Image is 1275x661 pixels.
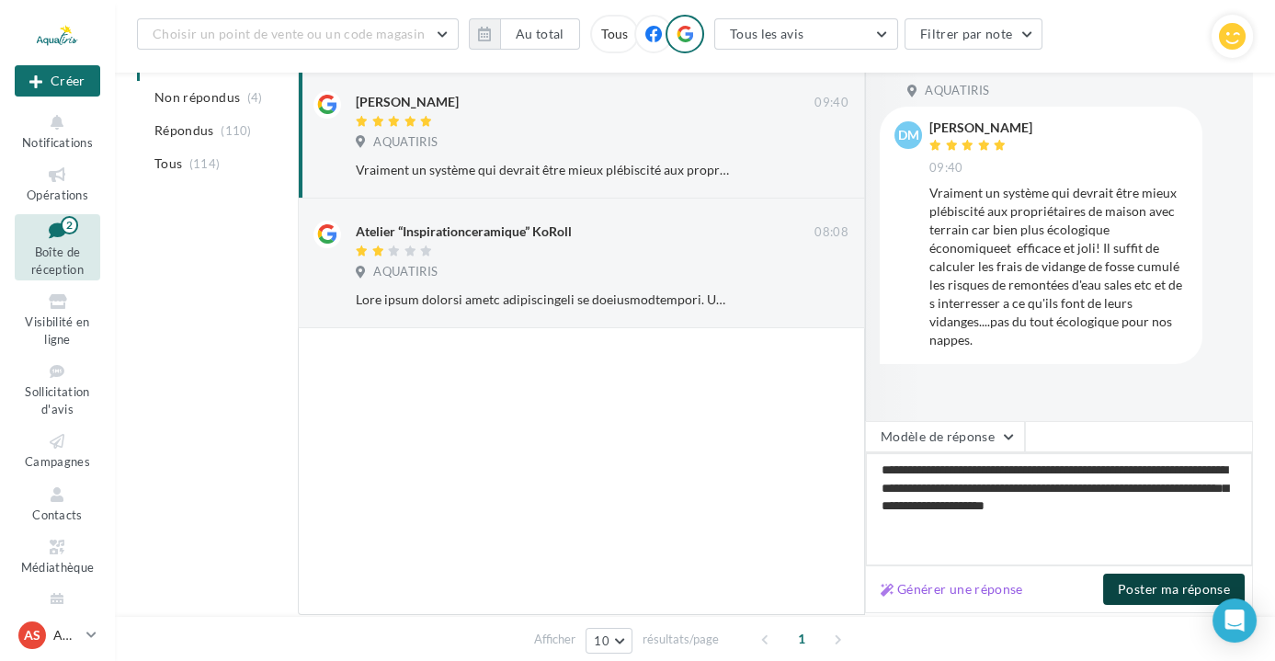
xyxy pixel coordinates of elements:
span: AS [24,626,40,644]
p: AQUATIRIS Siège [53,626,79,644]
button: Créer [15,65,100,97]
span: Choisir un point de vente ou un code magasin [153,26,425,41]
span: Médiathèque [21,560,95,575]
span: AQUATIRIS [373,134,438,151]
div: [PERSON_NAME] [356,93,459,111]
span: Boîte de réception [31,245,84,277]
button: Générer une réponse [873,578,1030,600]
span: Contacts [32,507,83,522]
span: (114) [189,156,221,171]
span: Opérations [27,188,88,202]
a: Boîte de réception2 [15,214,100,281]
span: Répondus [154,121,214,140]
div: Vraiment un système qui devrait être mieux plébiscité aux propriétaires de maison avec terrain ca... [356,161,729,179]
span: Sollicitation d'avis [25,384,89,416]
div: Lore ipsum dolorsi ametc adipiscingeli se doeiusmodtempori. Ut laboreetdo, M. Aliquaeni, a min ve... [356,291,729,309]
span: 08:08 [814,224,848,241]
button: Poster ma réponse [1103,574,1245,605]
button: Notifications [15,108,100,154]
span: 09:40 [929,160,963,177]
button: Au total [469,18,580,50]
div: [PERSON_NAME] [929,121,1032,134]
a: Calendrier [15,587,100,632]
button: 10 [586,628,632,654]
a: Contacts [15,481,100,526]
span: (4) [247,90,263,105]
span: Campagnes [25,454,90,469]
span: AQUATIRIS [373,264,438,280]
span: Tous [154,154,182,173]
div: Vraiment un système qui devrait être mieux plébiscité aux propriétaires de maison avec terrain ca... [929,184,1188,349]
button: Au total [500,18,580,50]
span: Notifications [22,135,93,150]
div: Tous [590,15,639,53]
span: 1 [787,624,816,654]
button: Modèle de réponse [865,421,1025,452]
span: Non répondus [154,88,240,107]
span: AQUATIRIS [925,83,989,99]
div: 2 [61,216,78,234]
a: Visibilité en ligne [15,288,100,350]
button: Tous les avis [714,18,898,50]
button: Filtrer par note [905,18,1043,50]
a: Opérations [15,161,100,206]
div: Open Intercom Messenger [1212,598,1257,643]
span: 09:40 [814,95,848,111]
button: Choisir un point de vente ou un code magasin [137,18,459,50]
a: AS AQUATIRIS Siège [15,618,100,653]
a: Médiathèque [15,533,100,578]
a: Campagnes [15,427,100,473]
div: Nouvelle campagne [15,65,100,97]
span: Afficher [534,631,575,648]
span: (110) [221,123,252,138]
div: Atelier “Inspirationceramique” KoRoll [356,222,572,241]
span: dm [898,126,919,144]
span: 10 [594,633,609,648]
span: Tous les avis [730,26,804,41]
span: Visibilité en ligne [25,314,89,347]
span: résultats/page [643,631,719,648]
a: Sollicitation d'avis [15,358,100,420]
